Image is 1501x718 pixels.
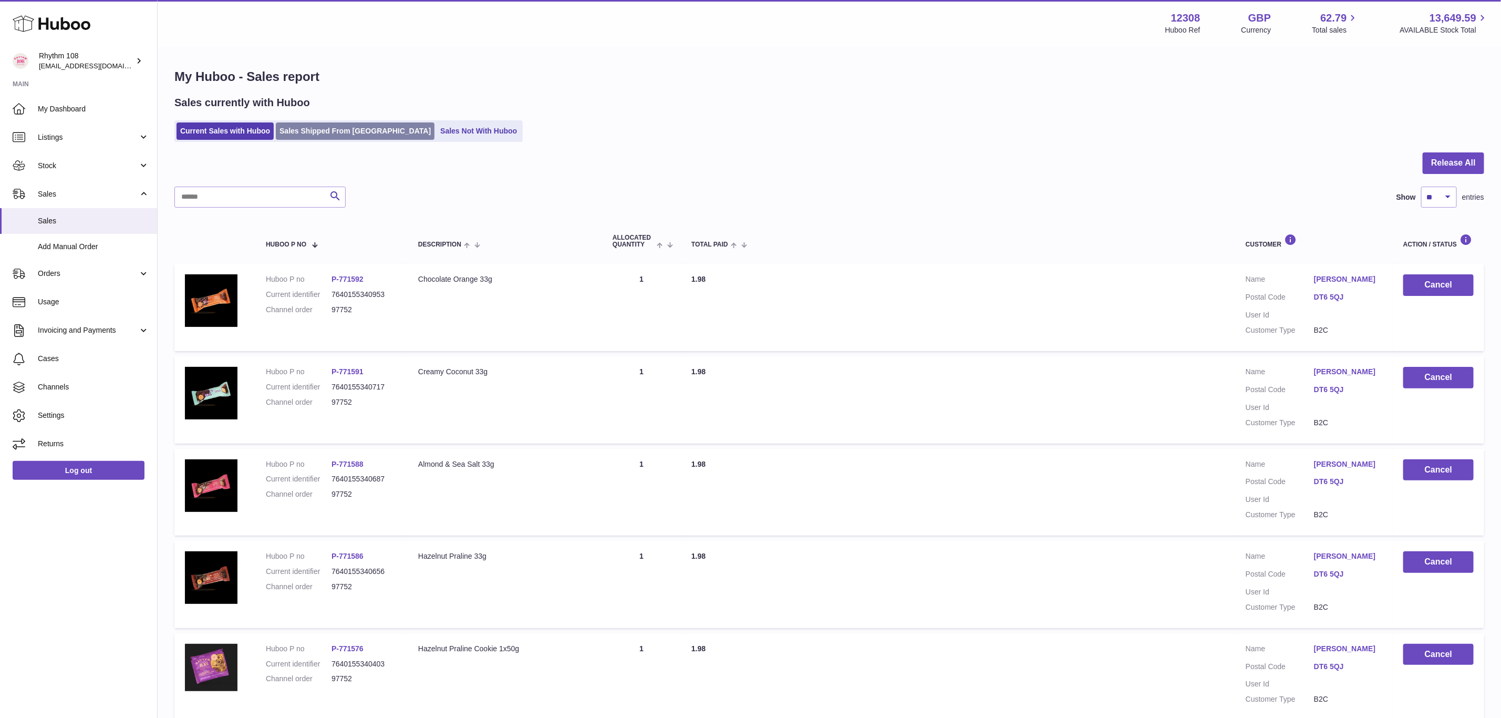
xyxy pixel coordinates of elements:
[1246,459,1314,472] dt: Name
[332,305,397,315] dd: 97752
[38,269,138,279] span: Orders
[38,297,149,307] span: Usage
[174,68,1484,85] h1: My Huboo - Sales report
[1246,325,1314,335] dt: Customer Type
[13,53,28,69] img: orders@rhythm108.com
[266,241,306,248] span: Huboo P no
[1314,477,1382,487] a: DT6 5QJ
[1248,11,1271,25] strong: GBP
[332,382,397,392] dd: 7640155340717
[332,674,397,684] dd: 97752
[1314,551,1382,561] a: [PERSON_NAME]
[332,397,397,407] dd: 97752
[1246,551,1314,564] dt: Name
[1430,11,1476,25] span: 13,649.59
[602,356,681,444] td: 1
[691,460,706,468] span: 1.98
[691,644,706,653] span: 1.98
[266,305,332,315] dt: Channel order
[266,274,332,284] dt: Huboo P no
[38,104,149,114] span: My Dashboard
[266,567,332,577] dt: Current identifier
[38,132,138,142] span: Listings
[1403,234,1474,248] div: Action / Status
[1246,569,1314,582] dt: Postal Code
[1246,367,1314,379] dt: Name
[332,460,364,468] a: P-771588
[1403,551,1474,573] button: Cancel
[1241,25,1271,35] div: Currency
[185,644,237,692] img: 123081684746041.JPG
[1246,234,1382,248] div: Customer
[332,644,364,653] a: P-771576
[177,122,274,140] a: Current Sales with Huboo
[38,189,138,199] span: Sales
[1246,694,1314,704] dt: Customer Type
[266,290,332,300] dt: Current identifier
[1314,459,1382,469] a: [PERSON_NAME]
[38,216,149,226] span: Sales
[691,241,728,248] span: Total paid
[1423,152,1484,174] button: Release All
[1246,403,1314,413] dt: User Id
[613,234,654,248] span: ALLOCATED Quantity
[266,489,332,499] dt: Channel order
[332,367,364,376] a: P-771591
[1246,510,1314,520] dt: Customer Type
[418,367,592,377] div: Creamy Coconut 33g
[1403,459,1474,481] button: Cancel
[1396,192,1416,202] label: Show
[1314,510,1382,520] dd: B2C
[39,61,154,70] span: [EMAIL_ADDRESS][DOMAIN_NAME]
[185,551,237,604] img: 123081684745685.jpg
[437,122,521,140] a: Sales Not With Huboo
[266,674,332,684] dt: Channel order
[1462,192,1484,202] span: entries
[1314,662,1382,672] a: DT6 5QJ
[1314,385,1382,395] a: DT6 5QJ
[332,567,397,577] dd: 7640155340656
[13,461,144,480] a: Log out
[1400,11,1488,35] a: 13,649.59 AVAILABLE Stock Total
[185,274,237,327] img: 123081684745551.jpg
[1246,602,1314,612] dt: Customer Type
[38,161,138,171] span: Stock
[1165,25,1200,35] div: Huboo Ref
[1246,418,1314,428] dt: Customer Type
[602,541,681,628] td: 1
[1403,367,1474,388] button: Cancel
[266,397,332,407] dt: Channel order
[1171,11,1200,25] strong: 12308
[1320,11,1347,25] span: 62.79
[1246,495,1314,505] dt: User Id
[332,474,397,484] dd: 7640155340687
[1246,477,1314,489] dt: Postal Code
[1403,274,1474,296] button: Cancel
[1314,418,1382,428] dd: B2C
[332,290,397,300] dd: 7640155340953
[266,582,332,592] dt: Channel order
[38,411,149,420] span: Settings
[418,241,461,248] span: Description
[602,264,681,351] td: 1
[1314,602,1382,612] dd: B2C
[1314,292,1382,302] a: DT6 5QJ
[185,459,237,512] img: 123081684745648.jpg
[418,459,592,469] div: Almond & Sea Salt 33g
[266,644,332,654] dt: Huboo P no
[332,552,364,560] a: P-771586
[332,582,397,592] dd: 97752
[418,551,592,561] div: Hazelnut Praline 33g
[1400,25,1488,35] span: AVAILABLE Stock Total
[1314,367,1382,377] a: [PERSON_NAME]
[332,275,364,283] a: P-771592
[418,274,592,284] div: Chocolate Orange 33g
[185,367,237,419] img: 123081684745583.jpg
[1246,587,1314,597] dt: User Id
[38,382,149,392] span: Channels
[691,552,706,560] span: 1.98
[266,459,332,469] dt: Huboo P no
[1312,11,1359,35] a: 62.79 Total sales
[38,242,149,252] span: Add Manual Order
[1314,694,1382,704] dd: B2C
